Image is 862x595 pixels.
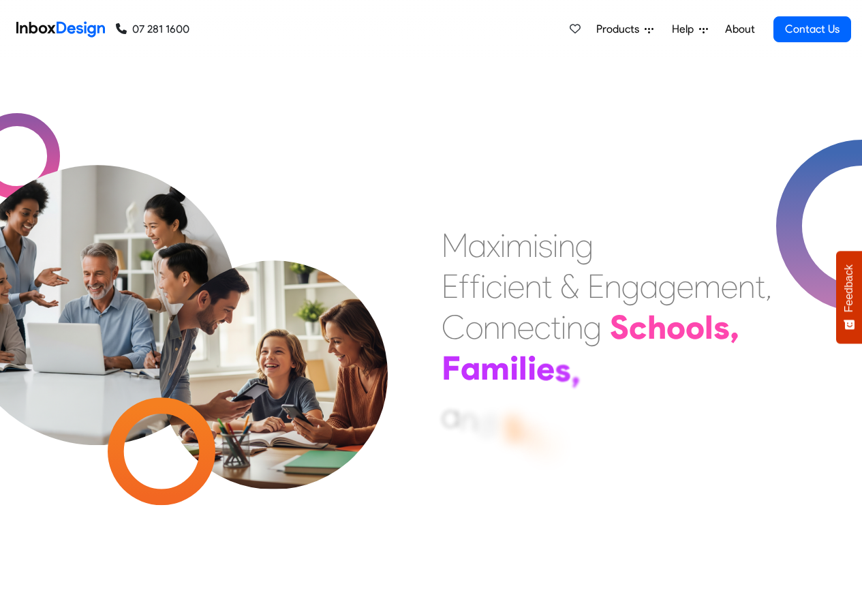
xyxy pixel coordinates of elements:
div: t [551,307,561,348]
div: n [500,307,517,348]
div: M [442,225,468,266]
div: a [640,266,658,307]
div: x [487,225,500,266]
div: n [604,266,621,307]
div: o [666,307,686,348]
a: About [721,16,758,43]
a: 07 281 1600 [116,21,189,37]
div: o [686,307,705,348]
div: Maximising Efficient & Engagement, Connecting Schools, Families, and Students. [442,225,772,429]
div: o [465,307,483,348]
div: m [480,348,510,388]
a: Help [666,16,713,43]
div: m [694,266,721,307]
div: n [558,225,575,266]
div: a [442,395,460,436]
div: n [460,399,477,440]
div: l [705,307,713,348]
div: s [713,307,730,348]
div: i [510,348,519,388]
div: i [533,225,538,266]
div: i [502,266,508,307]
div: n [525,266,542,307]
button: Feedback - Show survey [836,251,862,344]
div: C [442,307,465,348]
div: c [534,307,551,348]
div: i [553,225,558,266]
div: u [536,422,555,463]
div: i [527,348,536,388]
div: n [738,266,755,307]
div: i [500,225,506,266]
span: Help [672,21,699,37]
div: , [765,266,772,307]
a: Contact Us [773,16,851,42]
div: i [561,307,566,348]
div: F [442,348,461,388]
div: m [506,225,533,266]
div: f [459,266,470,307]
div: , [730,307,739,348]
div: g [621,266,640,307]
a: Products [591,16,659,43]
div: g [658,266,677,307]
div: n [566,307,583,348]
div: c [629,307,647,348]
div: S [504,408,523,449]
div: h [647,307,666,348]
div: e [721,266,738,307]
img: parents_with_child.png [131,204,416,489]
div: a [468,225,487,266]
span: Products [596,21,645,37]
div: e [536,348,555,389]
div: S [610,307,629,348]
div: s [538,225,553,266]
span: Feedback [843,264,855,312]
div: f [470,266,480,307]
div: i [480,266,486,307]
div: e [677,266,694,307]
div: E [442,266,459,307]
div: g [575,225,594,266]
div: & [560,266,579,307]
div: t [542,266,552,307]
div: a [461,348,480,388]
div: E [587,266,604,307]
div: c [486,266,502,307]
div: l [519,348,527,388]
div: s [555,349,571,390]
div: d [477,403,495,444]
div: e [517,307,534,348]
div: n [483,307,500,348]
div: g [583,307,602,348]
div: t [523,414,536,455]
div: t [755,266,765,307]
div: , [571,351,581,392]
div: e [508,266,525,307]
